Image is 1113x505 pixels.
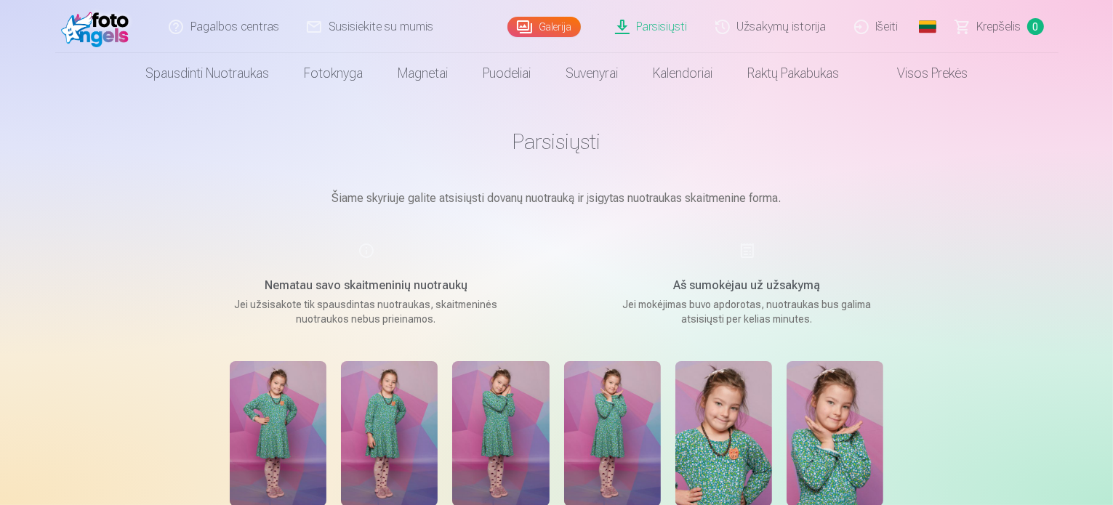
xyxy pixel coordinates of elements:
[61,6,135,47] img: /fa2
[977,18,1021,36] span: Krepšelis
[609,297,885,326] p: Jei mokėjimas buvo apdorotas, nuotraukas bus galima atsisiųsti per kelias minutes.
[730,53,856,94] a: Raktų pakabukas
[1027,18,1044,35] span: 0
[635,53,730,94] a: Kalendoriai
[286,53,380,94] a: Fotoknyga
[507,17,581,37] a: Galerija
[609,277,885,294] h5: Aš sumokėjau už užsakymą
[193,129,920,155] h1: Parsisiųsti
[465,53,548,94] a: Puodeliai
[228,277,505,294] h5: Nematau savo skaitmeninių nuotraukų
[548,53,635,94] a: Suvenyrai
[228,297,505,326] p: Jei užsisakote tik spausdintas nuotraukas, skaitmeninės nuotraukos nebus prieinamos.
[193,190,920,207] p: Šiame skyriuje galite atsisiųsti dovanų nuotrauką ir įsigytas nuotraukas skaitmenine forma.
[380,53,465,94] a: Magnetai
[856,53,985,94] a: Visos prekės
[128,53,286,94] a: Spausdinti nuotraukas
